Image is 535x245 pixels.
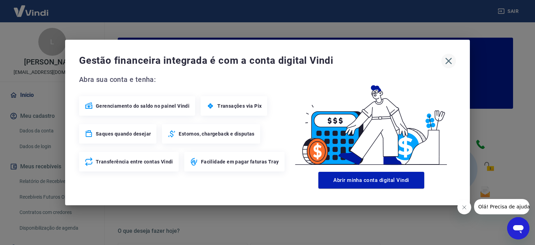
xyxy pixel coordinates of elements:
[79,54,441,68] span: Gestão financeira integrada é com a conta digital Vindi
[318,172,424,189] button: Abrir minha conta digital Vindi
[457,200,471,214] iframe: Fechar mensagem
[96,130,151,137] span: Saques quando desejar
[4,5,59,10] span: Olá! Precisa de ajuda?
[217,102,262,109] span: Transações via Pix
[179,130,254,137] span: Estornos, chargeback e disputas
[79,74,287,85] span: Abra sua conta e tenha:
[507,217,529,239] iframe: Botão para abrir a janela de mensagens
[201,158,279,165] span: Facilidade em pagar faturas Tray
[287,74,456,169] img: Good Billing
[96,102,189,109] span: Gerenciamento do saldo no painel Vindi
[474,199,529,214] iframe: Mensagem da empresa
[96,158,173,165] span: Transferência entre contas Vindi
